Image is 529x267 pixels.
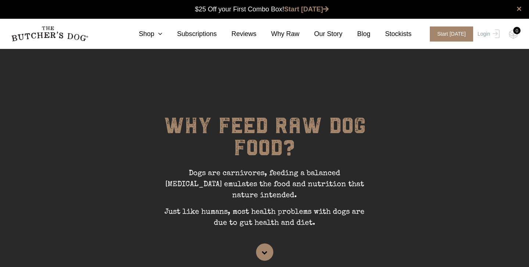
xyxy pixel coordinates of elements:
[517,4,522,13] a: close
[513,27,521,34] div: 0
[299,29,342,39] a: Our Story
[256,29,299,39] a: Why Raw
[124,29,162,39] a: Shop
[217,29,256,39] a: Reviews
[509,29,518,39] img: TBD_Cart-Empty.png
[422,26,476,42] a: Start [DATE]
[284,6,329,13] a: Start [DATE]
[342,29,370,39] a: Blog
[154,207,375,234] p: Just like humans, most health problems with dogs are due to gut health and diet.
[370,29,411,39] a: Stockists
[154,115,375,168] h1: WHY FEED RAW DOG FOOD?
[154,168,375,207] p: Dogs are carnivores, feeding a balanced [MEDICAL_DATA] emulates the food and nutrition that natur...
[430,26,473,42] span: Start [DATE]
[476,26,500,42] a: Login
[162,29,217,39] a: Subscriptions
